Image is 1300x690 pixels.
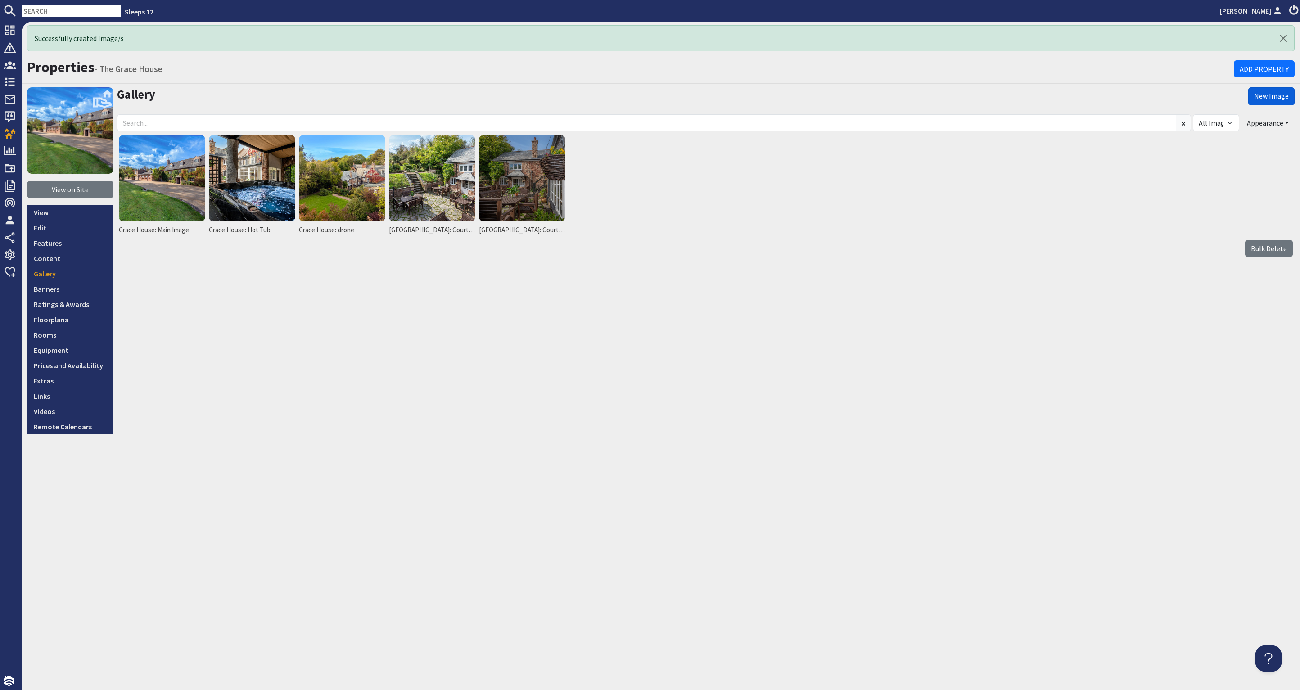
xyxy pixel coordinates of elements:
[27,58,95,76] a: Properties
[4,676,14,686] img: staytech_i_w-64f4e8e9ee0a9c174fd5317b4b171b261742d2d393467e5bdba4413f4f884c10.svg
[389,225,475,235] span: [GEOGRAPHIC_DATA]: Courtyard
[119,225,189,235] span: Grace House: Main Image
[1255,645,1282,672] iframe: Toggle Customer Support
[209,225,271,235] span: Grace House: Hot Tub
[27,312,113,327] a: Floorplans
[1245,240,1293,257] label: Bulk Delete
[27,251,113,266] a: Content
[479,135,565,221] img: Grace House: Courtyard
[1220,5,1284,16] a: [PERSON_NAME]
[27,327,113,343] a: Rooms
[27,388,113,404] a: Links
[27,281,113,297] a: Banners
[27,297,113,312] a: Ratings & Awards
[479,225,565,235] span: [GEOGRAPHIC_DATA]: Courtyard
[27,235,113,251] a: Features
[27,358,113,373] a: Prices and Availability
[297,133,387,240] a: Grace House: drone
[117,114,1176,131] input: Search...
[117,133,207,240] a: Grace House: Main Image
[207,133,297,240] a: Grace House: Hot Tub
[27,181,113,198] a: View on Site
[27,25,1295,51] div: Successfully created Image/s
[299,135,385,221] img: Grace House: drone
[27,343,113,358] a: Equipment
[1248,87,1295,105] a: New Image
[95,63,162,74] small: - The Grace House
[22,5,121,17] input: SEARCH
[117,87,155,102] a: Gallery
[27,404,113,419] a: Videos
[119,135,205,221] img: Grace House: Main Image
[125,7,153,16] a: Sleeps 12
[27,220,113,235] a: Edit
[1234,60,1295,77] a: Add Property
[389,135,475,221] img: Grace House: Courtyard
[299,225,354,235] span: Grace House: drone
[27,419,113,434] a: Remote Calendars
[27,205,113,220] a: View
[387,133,477,240] a: [GEOGRAPHIC_DATA]: Courtyard
[209,135,295,221] img: Grace House: Hot Tub
[1241,114,1295,131] button: Appearance
[27,373,113,388] a: Extras
[27,87,113,174] img: The Grace House's icon
[27,266,113,281] a: Gallery
[477,133,567,240] a: [GEOGRAPHIC_DATA]: Courtyard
